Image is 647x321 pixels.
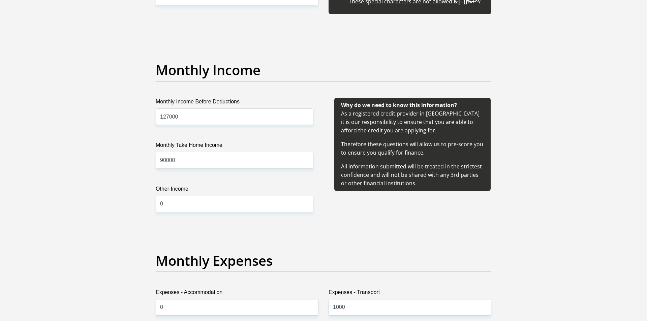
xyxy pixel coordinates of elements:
[341,101,483,187] span: As a registered credit provider in [GEOGRAPHIC_DATA] it is our responsibility to ensure that you ...
[156,108,313,125] input: Monthly Income Before Deductions
[156,288,318,299] label: Expenses - Accommodation
[156,299,318,316] input: Expenses - Accommodation
[156,141,313,152] label: Monthly Take Home Income
[329,288,491,299] label: Expenses - Transport
[156,253,491,269] h2: Monthly Expenses
[341,101,457,109] b: Why do we need to know this information?
[156,185,313,196] label: Other Income
[156,62,491,78] h2: Monthly Income
[329,299,491,316] input: Expenses - Transport
[156,152,313,168] input: Monthly Take Home Income
[156,196,313,212] input: Other Income
[156,98,313,108] label: Monthly Income Before Deductions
